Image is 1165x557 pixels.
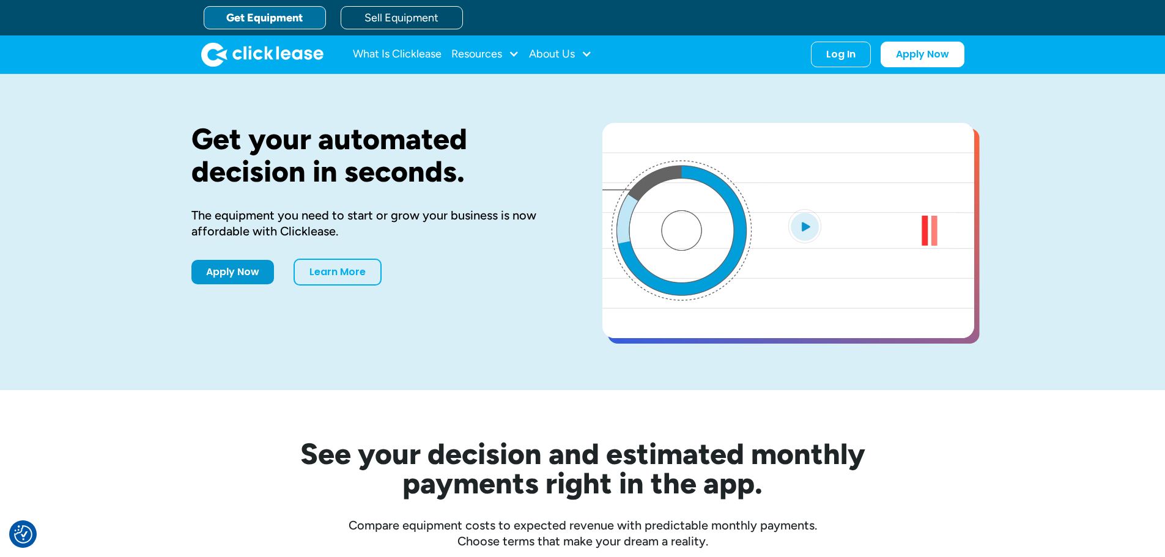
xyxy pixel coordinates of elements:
[529,42,592,67] div: About Us
[602,123,974,338] a: open lightbox
[191,517,974,549] div: Compare equipment costs to expected revenue with predictable monthly payments. Choose terms that ...
[294,259,382,286] a: Learn More
[201,42,324,67] img: Clicklease logo
[826,48,856,61] div: Log In
[201,42,324,67] a: home
[353,42,442,67] a: What Is Clicklease
[191,260,274,284] a: Apply Now
[451,42,519,67] div: Resources
[240,439,925,498] h2: See your decision and estimated monthly payments right in the app.
[14,525,32,544] button: Consent Preferences
[14,525,32,544] img: Revisit consent button
[191,123,563,188] h1: Get your automated decision in seconds.
[788,209,821,243] img: Blue play button logo on a light blue circular background
[191,207,563,239] div: The equipment you need to start or grow your business is now affordable with Clicklease.
[204,6,326,29] a: Get Equipment
[881,42,964,67] a: Apply Now
[341,6,463,29] a: Sell Equipment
